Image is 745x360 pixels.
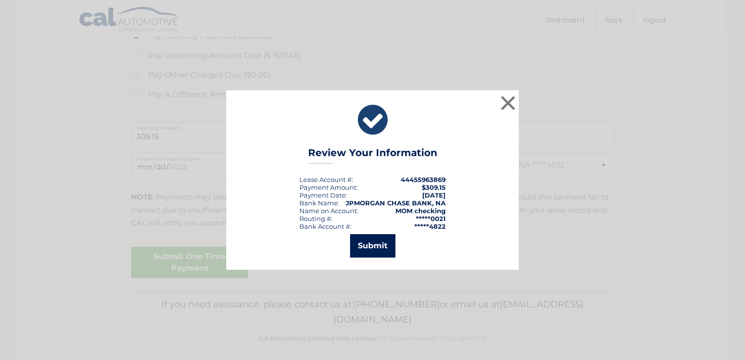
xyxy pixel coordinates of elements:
[498,93,518,113] button: ×
[299,215,333,222] div: Routing #:
[299,191,346,199] span: Payment Date
[299,207,358,215] div: Name on Account:
[346,199,446,207] strong: JPMORGAN CHASE BANK, NA
[422,191,446,199] span: [DATE]
[299,176,353,183] div: Lease Account #:
[350,234,395,258] button: Submit
[401,176,446,183] strong: 44455963869
[299,191,347,199] div: :
[422,183,446,191] span: $309.15
[299,222,352,230] div: Bank Account #:
[299,183,358,191] div: Payment Amount:
[308,147,437,164] h3: Review Your Information
[395,207,446,215] strong: MOM checking
[299,199,339,207] div: Bank Name:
